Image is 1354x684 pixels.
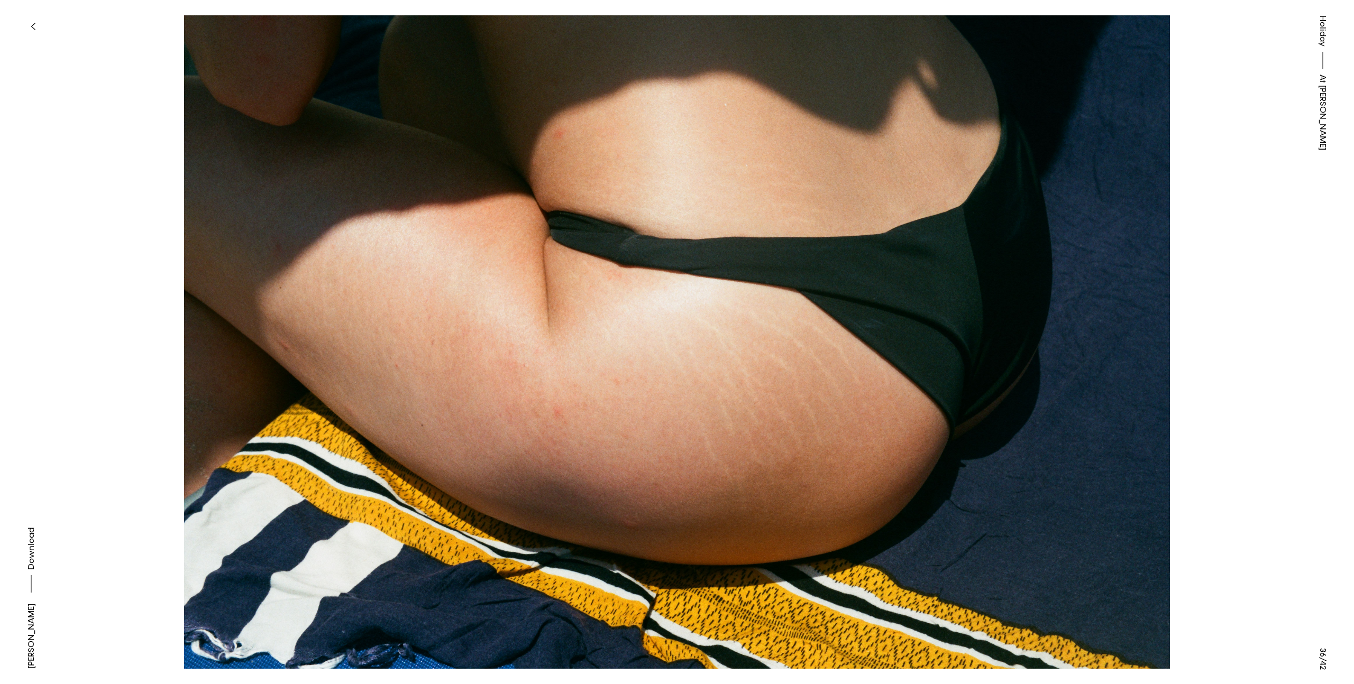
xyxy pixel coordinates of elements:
[25,528,38,598] button: Download asset
[1316,15,1329,47] a: Holiday
[25,604,38,669] a: [PERSON_NAME]
[26,528,36,570] span: Download
[1316,75,1329,150] span: At [PERSON_NAME]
